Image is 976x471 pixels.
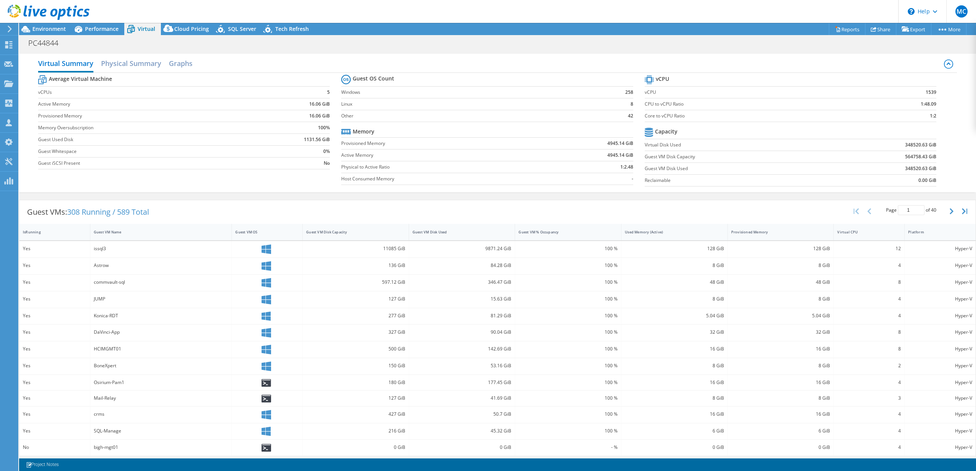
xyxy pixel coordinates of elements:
span: Environment [32,25,66,32]
div: 48 GiB [731,278,830,286]
div: Mail-Relay [94,394,228,402]
div: Hyper-V [908,378,972,387]
div: 4 [837,410,901,418]
div: crms [94,410,228,418]
div: 8 [837,328,901,336]
label: CPU to vCPU Ratio [645,100,860,108]
b: 5 [327,88,330,96]
div: 2 [837,362,901,370]
div: Guest VM Name [94,230,219,235]
div: BoneXpert [94,362,228,370]
div: Yes [23,295,87,303]
div: 150 GiB [306,362,405,370]
div: Osirium-Pam1 [94,378,228,387]
h2: Physical Summary [101,56,161,71]
div: 8 GiB [731,295,830,303]
div: Yes [23,312,87,320]
div: 100 % [518,244,618,253]
b: Capacity [655,128,677,135]
div: No [23,443,87,452]
span: SQL Server [228,25,256,32]
div: 128 GiB [625,244,724,253]
div: 84.28 GiB [413,261,512,270]
div: Hyper-V [908,410,972,418]
div: Yes [23,394,87,402]
b: 1539 [926,88,936,96]
div: 127 GiB [306,295,405,303]
div: Hyper-V [908,427,972,435]
div: 100 % [518,394,618,402]
div: Hyper-V [908,345,972,353]
div: Yes [23,427,87,435]
div: 15.63 GiB [413,295,512,303]
a: Reports [829,23,865,35]
div: 100 % [518,312,618,320]
div: Used Memory (Active) [625,230,715,235]
label: Windows [341,88,595,96]
div: 16 GiB [625,378,724,387]
div: Konica-RDT [94,312,228,320]
div: Virtual CPU [837,230,892,235]
span: Performance [85,25,119,32]
label: vCPU [645,88,860,96]
span: 40 [931,207,936,213]
div: 100 % [518,427,618,435]
div: 8 GiB [731,394,830,402]
label: Linux [341,100,595,108]
div: 8 GiB [625,362,724,370]
div: 16 GiB [625,410,724,418]
b: Average Virtual Machine [49,75,112,83]
span: Page of [886,205,936,215]
b: 1:48.09 [921,100,936,108]
label: Memory Oversubscription [38,124,254,132]
a: Share [865,23,896,35]
label: Other [341,112,595,120]
input: jump to page [898,205,925,215]
div: 8 GiB [731,362,830,370]
label: vCPUs [38,88,254,96]
div: Yes [23,345,87,353]
div: 81.29 GiB [413,312,512,320]
div: 41.69 GiB [413,394,512,402]
div: 0 GiB [306,443,405,452]
div: 327 GiB [306,328,405,336]
div: 142.69 GiB [413,345,512,353]
div: 90.04 GiB [413,328,512,336]
h1: PC44844 [25,39,70,47]
div: 346.47 GiB [413,278,512,286]
div: 4 [837,295,901,303]
div: bigh-mgt01 [94,443,228,452]
div: 5.04 GiB [731,312,830,320]
div: 0 GiB [731,443,830,452]
b: 258 [625,88,633,96]
div: Guest VMs: [19,200,157,224]
label: Virtual Disk Used [645,141,830,149]
div: 100 % [518,410,618,418]
div: Hyper-V [908,278,972,286]
div: Hyper-V [908,295,972,303]
div: 12 [837,244,901,253]
div: 128 GiB [731,244,830,253]
div: Yes [23,362,87,370]
div: 597.12 GiB [306,278,405,286]
div: Platform [908,230,963,235]
div: Yes [23,378,87,387]
div: 0 GiB [625,443,724,452]
div: 100 % [518,261,618,270]
div: 100 % [518,295,618,303]
div: issql3 [94,244,228,253]
b: Guest OS Count [353,75,394,82]
div: 32 GiB [625,328,724,336]
div: Hyper-V [908,244,972,253]
span: 308 Running / 589 Total [67,207,149,217]
a: More [931,23,966,35]
div: 32 GiB [731,328,830,336]
span: Virtual [138,25,155,32]
div: 427 GiB [306,410,405,418]
div: 8 GiB [625,394,724,402]
span: MC [955,5,968,18]
b: No [324,159,330,167]
div: Hyper-V [908,394,972,402]
b: 1131.56 GiB [304,136,330,143]
div: Yes [23,278,87,286]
